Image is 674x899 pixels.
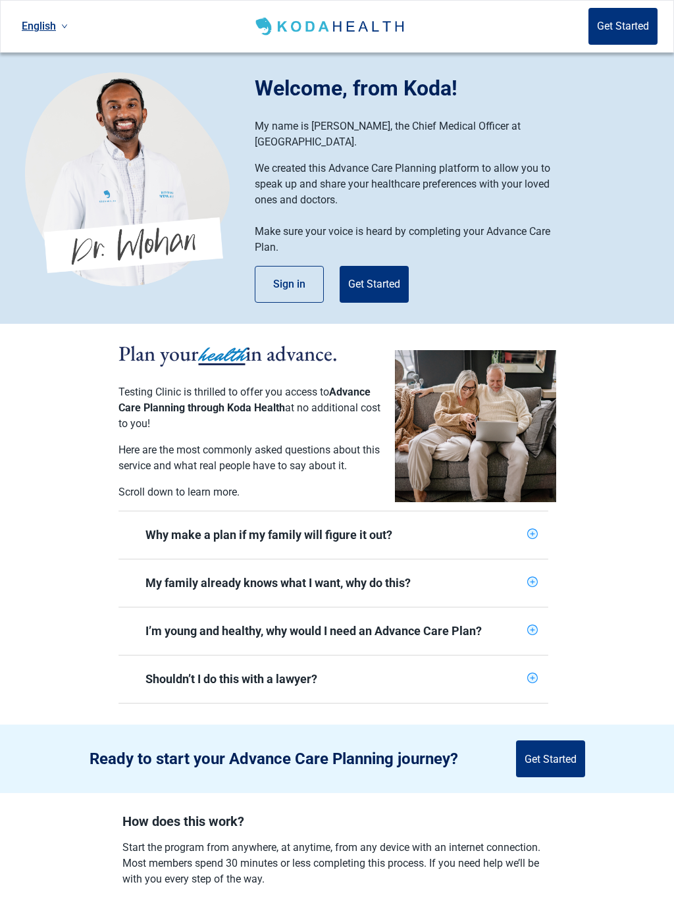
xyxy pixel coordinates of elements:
p: My name is [PERSON_NAME], the Chief Medical Officer at [GEOGRAPHIC_DATA]. [255,118,567,150]
button: Get Started [588,8,658,45]
button: Get Started [516,740,585,777]
div: Shouldn’t I do this with a lawyer? [145,671,522,687]
img: Koda Health [253,16,409,37]
button: Get Started [340,266,409,303]
p: Scroll down to learn more. [118,484,382,500]
img: planSectionCouple-CV0a0q8G.png [395,350,556,502]
span: Plan your [118,340,199,367]
span: plus-circle [527,577,538,587]
span: plus-circle [527,528,538,539]
p: Here are the most commonly asked questions about this service and what real people have to say ab... [118,442,382,474]
div: My family already knows what I want, why do this? [145,575,522,591]
div: Shouldn’t I do this with a lawyer? [118,655,548,703]
span: Testing Clinic is thrilled to offer you access to [118,386,329,398]
p: Make sure your voice is heard by completing your Advance Care Plan. [255,224,567,255]
p: We created this Advance Care Planning platform to allow you to speak up and share your healthcare... [255,161,567,208]
span: down [61,23,68,30]
a: Current language: English [16,15,73,37]
label: Start the program from anywhere, at anytime, from any device with an internet connection. Most me... [122,840,552,887]
span: in advance. [246,340,338,367]
div: Why make a plan if my family will figure it out? [118,511,548,559]
span: health [199,340,246,369]
div: Why make a plan if my family will figure it out? [145,527,522,543]
div: My family already knows what I want, why do this? [118,559,548,607]
div: Welcome, from Koda! [255,72,581,104]
img: Koda Health [25,72,230,286]
label: How does this work? [122,814,552,829]
div: Ready to start your Advance Care Planning journey? [90,750,458,768]
span: plus-circle [527,673,538,683]
div: I’m young and healthy, why would I need an Advance Care Plan? [118,607,548,655]
div: I’m young and healthy, why would I need an Advance Care Plan? [145,623,522,639]
span: plus-circle [527,625,538,635]
button: Sign in [255,266,324,303]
